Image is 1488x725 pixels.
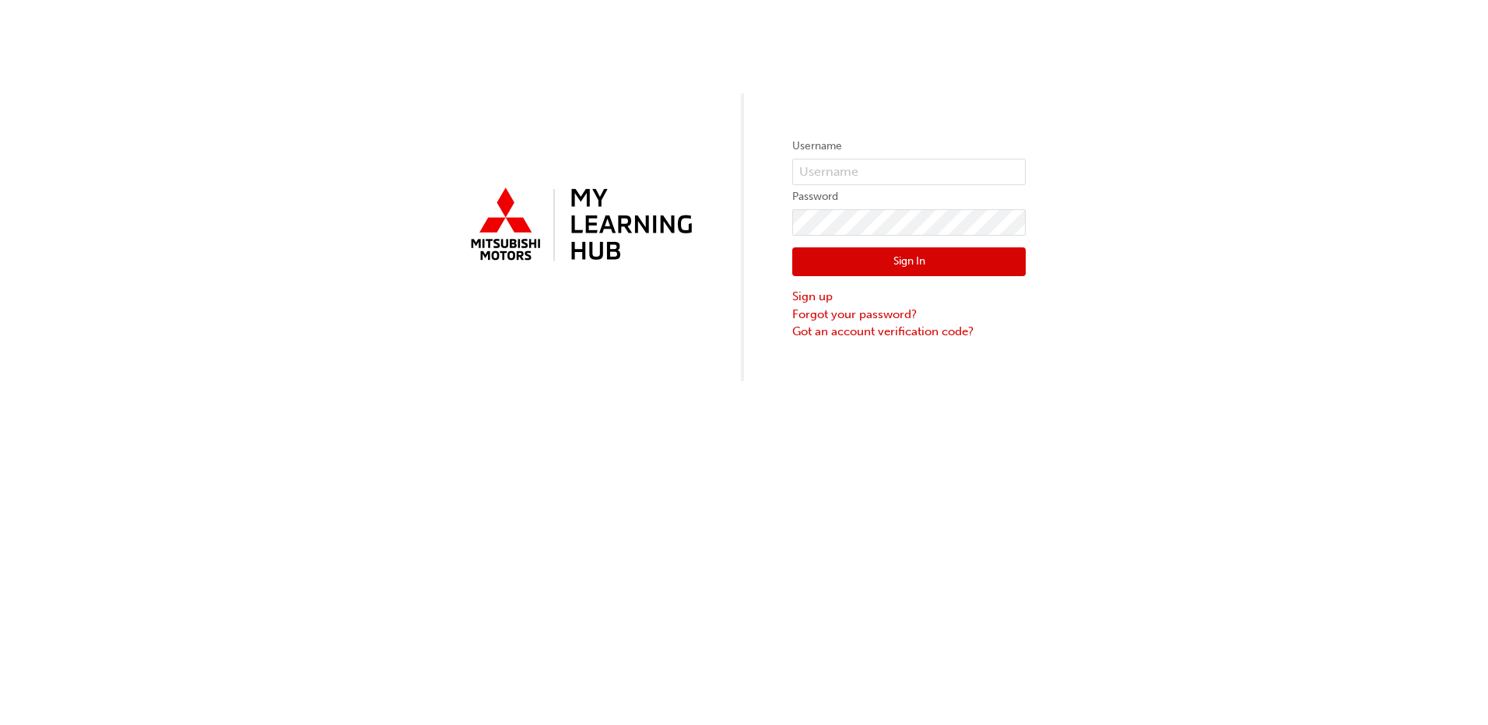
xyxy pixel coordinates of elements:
button: Sign In [792,247,1026,277]
label: Username [792,137,1026,156]
input: Username [792,159,1026,185]
label: Password [792,187,1026,206]
a: Sign up [792,288,1026,306]
a: Got an account verification code? [792,323,1026,341]
img: mmal [462,181,696,270]
a: Forgot your password? [792,306,1026,324]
